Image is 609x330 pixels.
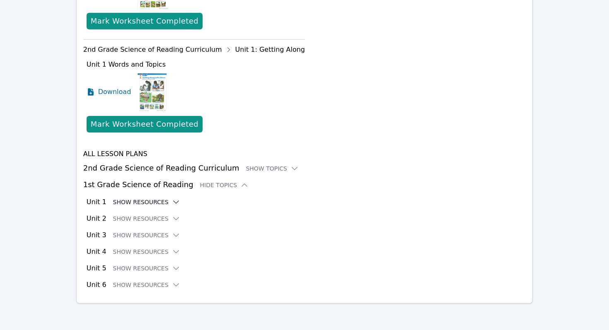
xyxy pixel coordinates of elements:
[138,71,167,113] img: Unit 1 Words and Topics
[87,71,131,113] a: Download
[83,162,526,174] h3: 2nd Grade Science of Reading Curriculum
[83,149,526,159] h4: All Lesson Plans
[113,214,180,223] button: Show Resources
[98,87,131,97] span: Download
[83,43,305,56] div: 2nd Grade Science of Reading Curriculum Unit 1: Getting Along
[113,281,180,289] button: Show Resources
[87,247,106,257] h3: Unit 4
[113,264,180,272] button: Show Resources
[113,198,180,206] button: Show Resources
[113,248,180,256] button: Show Resources
[87,60,166,68] span: Unit 1 Words and Topics
[246,164,299,173] button: Show Topics
[87,280,106,290] h3: Unit 6
[91,15,198,27] div: Mark Worksheet Completed
[200,181,249,189] button: Hide Topics
[83,179,526,190] h3: 1st Grade Science of Reading
[87,263,106,273] h3: Unit 5
[113,231,180,239] button: Show Resources
[87,230,106,240] h3: Unit 3
[91,118,198,130] div: Mark Worksheet Completed
[87,13,203,29] button: Mark Worksheet Completed
[87,214,106,224] h3: Unit 2
[87,116,203,132] button: Mark Worksheet Completed
[87,197,106,207] h3: Unit 1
